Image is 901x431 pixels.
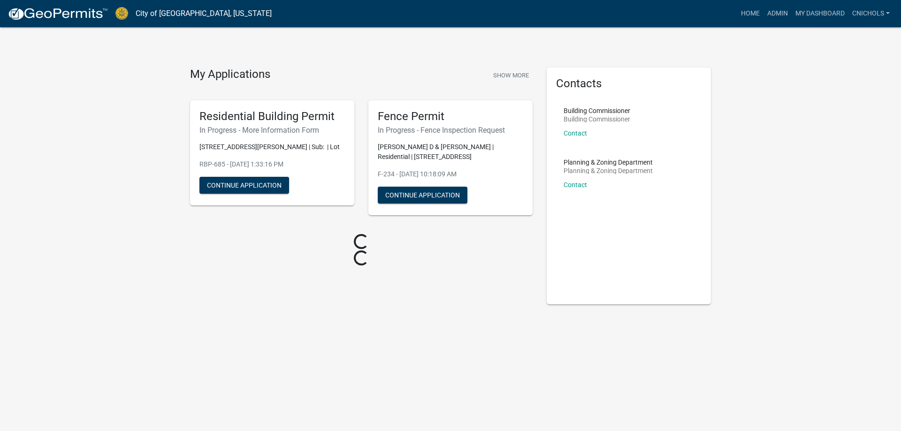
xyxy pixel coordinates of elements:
[378,187,467,204] button: Continue Application
[199,126,345,135] h6: In Progress - More Information Form
[564,129,587,137] a: Contact
[199,177,289,194] button: Continue Application
[564,159,653,166] p: Planning & Zoning Department
[378,126,523,135] h6: In Progress - Fence Inspection Request
[136,6,272,22] a: City of [GEOGRAPHIC_DATA], [US_STATE]
[564,181,587,189] a: Contact
[564,167,653,174] p: Planning & Zoning Department
[378,110,523,123] h5: Fence Permit
[190,68,270,82] h4: My Applications
[792,5,848,23] a: My Dashboard
[564,107,630,114] p: Building Commissioner
[556,77,702,91] h5: Contacts
[199,159,345,169] p: RBP-685 - [DATE] 1:33:16 PM
[378,142,523,162] p: [PERSON_NAME] D & [PERSON_NAME] | Residential | [STREET_ADDRESS]
[199,110,345,123] h5: Residential Building Permit
[764,5,792,23] a: Admin
[848,5,893,23] a: cnichols
[199,142,345,152] p: [STREET_ADDRESS][PERSON_NAME] | Sub: | Lot
[489,68,533,83] button: Show More
[115,7,128,20] img: City of Jeffersonville, Indiana
[737,5,764,23] a: Home
[378,169,523,179] p: F-234 - [DATE] 10:18:09 AM
[564,116,630,122] p: Building Commissioner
